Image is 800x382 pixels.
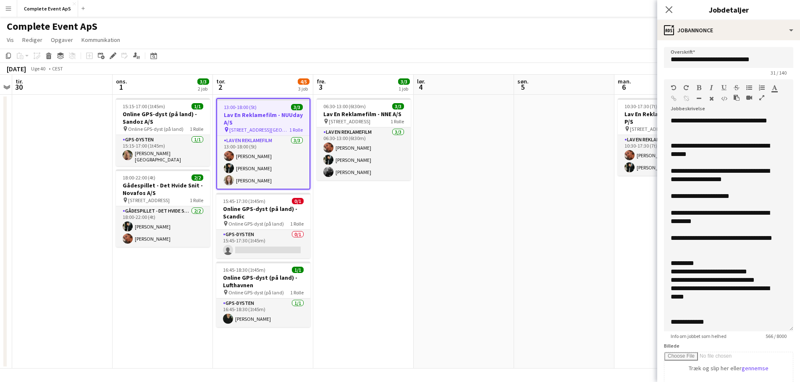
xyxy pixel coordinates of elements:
[759,333,793,339] span: 566 / 8000
[128,126,184,132] span: Online GPS-dyst (på land)
[399,86,409,92] div: 1 job
[759,84,765,91] button: Ordnet liste
[721,95,727,102] button: HTML-kode
[398,78,410,85] span: 3/3
[317,78,326,85] span: fre.
[116,135,210,166] app-card-role: GPS-dysten1/115:15-17:00 (1t45m)[PERSON_NAME][GEOGRAPHIC_DATA]
[47,34,76,45] a: Opgaver
[116,182,210,197] h3: Gådespillet - Det Hvide Snit - Novafos A/S
[22,36,42,44] span: Rediger
[223,267,265,273] span: 16:45-18:30 (1t45m)
[123,103,165,109] span: 15:15-17:00 (1t45m)
[721,84,727,91] button: Understregning
[734,94,740,101] button: Sæt ind som almindelig tekst
[28,65,49,72] span: Uge 40
[417,78,425,85] span: lør.
[229,127,289,133] span: [STREET_ADDRESS][GEOGRAPHIC_DATA]
[191,174,203,181] span: 2/2
[228,289,284,296] span: Online GPS-dyst (på land)
[190,126,203,132] span: 1 Rolle
[128,197,170,203] span: [STREET_ADDRESS]
[664,333,733,339] span: Info om jobbet som helhed
[16,78,23,85] span: tir.
[216,98,310,190] app-job-card: 13:00-18:00 (5t)3/3Lav En Reklamefilm - NUUday A/S [STREET_ADDRESS][GEOGRAPHIC_DATA]1 RolleLav En...
[317,98,411,180] app-job-card: 06:30-13:00 (6t30m)3/3Lav En Reklamefilm - NNE A/S [STREET_ADDRESS]1 RolleLav En Reklamefilm3/306...
[618,110,712,125] h3: Lav En Reklamefilm - Fibia P/S
[416,82,425,92] span: 4
[624,103,657,109] span: 10:30-17:30 (7t)
[14,82,23,92] span: 30
[391,118,404,125] span: 1 Rolle
[116,206,210,247] app-card-role: Gådespillet - Det Hvide Snit2/218:00-22:00 (4t)[PERSON_NAME][PERSON_NAME]
[392,103,404,109] span: 3/3
[19,34,46,45] a: Rediger
[708,84,714,91] button: Kursiv
[123,174,155,181] span: 18:00-22:00 (4t)
[517,78,529,85] span: søn.
[516,82,529,92] span: 5
[317,127,411,180] app-card-role: Lav En Reklamefilm3/306:30-13:00 (6t30m)[PERSON_NAME][PERSON_NAME][PERSON_NAME]
[81,36,120,44] span: Kommunikation
[115,82,127,92] span: 1
[329,118,370,125] span: [STREET_ADDRESS]
[618,98,712,176] app-job-card: 10:30-17:30 (7t)2/2Lav En Reklamefilm - Fibia P/S [STREET_ADDRESS]1 RolleLav En Reklamefilm2/210:...
[630,126,671,132] span: [STREET_ADDRESS]
[216,274,310,289] h3: Online GPS-dyst (på land) - Lufthavnen
[17,0,78,17] button: Complete Event ApS
[7,20,97,33] h1: Complete Event ApS
[291,104,303,110] span: 3/3
[671,84,677,91] button: Fortryd
[298,86,309,92] div: 3 job
[198,86,209,92] div: 2 job
[191,103,203,109] span: 1/1
[223,198,265,204] span: 15:45-17:30 (1t45m)
[217,136,310,189] app-card-role: Lav En Reklamefilm3/313:00-18:00 (5t)[PERSON_NAME][PERSON_NAME][PERSON_NAME]
[216,78,226,85] span: tor.
[78,34,123,45] a: Kommunikation
[708,95,714,102] button: Ryd formatering
[759,94,765,101] button: Fuld skærm
[216,262,310,327] app-job-card: 16:45-18:30 (1t45m)1/1Online GPS-dyst (på land) - Lufthavnen Online GPS-dyst (på land)1 RolleGPS-...
[224,104,257,110] span: 13:00-18:00 (5t)
[683,84,689,91] button: Gentag
[292,198,304,204] span: 0/1
[292,267,304,273] span: 1/1
[51,36,73,44] span: Opgaver
[116,110,210,125] h3: Online GPS-dyst (på land) - Sandoz A/S
[216,205,310,220] h3: Online GPS-dyst (på land) - Scandic
[315,82,326,92] span: 3
[215,82,226,92] span: 2
[323,103,366,109] span: 06:30-13:00 (6t30m)
[217,111,310,126] h3: Lav En Reklamefilm - NUUday A/S
[696,95,702,102] button: Vandret linje
[197,78,209,85] span: 3/3
[116,98,210,166] app-job-card: 15:15-17:00 (1t45m)1/1Online GPS-dyst (på land) - Sandoz A/S Online GPS-dyst (på land)1 RolleGPS-...
[116,169,210,247] div: 18:00-22:00 (4t)2/2Gådespillet - Det Hvide Snit - Novafos A/S [STREET_ADDRESS]1 RolleGådespillet ...
[216,230,310,258] app-card-role: GPS-dysten0/115:45-17:30 (1t45m)
[618,78,631,85] span: man.
[190,197,203,203] span: 1 Rolle
[746,84,752,91] button: Uordnet liste
[52,65,63,72] div: CEST
[7,65,26,73] div: [DATE]
[317,110,411,118] h3: Lav En Reklamefilm - NNE A/S
[216,299,310,327] app-card-role: GPS-dysten1/116:45-18:30 (1t45m)[PERSON_NAME]
[289,127,303,133] span: 1 Rolle
[216,193,310,258] app-job-card: 15:45-17:30 (1t45m)0/1Online GPS-dyst (på land) - Scandic Online GPS-dyst (på land)1 RolleGPS-dys...
[7,36,14,44] span: Vis
[290,221,304,227] span: 1 Rolle
[696,84,702,91] button: Fed
[657,4,800,15] h3: Jobdetaljer
[228,221,284,227] span: Online GPS-dyst (på land)
[3,34,17,45] a: Vis
[616,82,631,92] span: 6
[657,20,800,40] div: Jobannonce
[298,78,310,85] span: 4/5
[764,70,793,76] span: 31 / 140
